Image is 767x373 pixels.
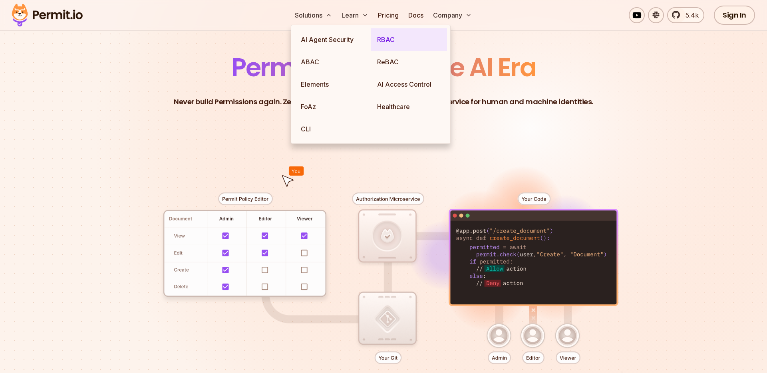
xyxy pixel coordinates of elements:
[371,51,447,73] a: ReBAC
[294,95,371,118] a: FoAz
[371,95,447,118] a: Healthcare
[405,7,427,23] a: Docs
[294,28,371,51] a: AI Agent Security
[174,96,593,107] p: Never build Permissions again. Zero-latency fine-grained authorization as a service for human and...
[338,7,372,23] button: Learn
[371,28,447,51] a: RBAC
[667,7,704,23] a: 5.4k
[371,73,447,95] a: AI Access Control
[292,7,335,23] button: Solutions
[231,50,536,85] span: Permissions for The AI Era
[294,118,371,140] a: CLI
[714,6,755,25] a: Sign In
[8,2,86,29] img: Permit logo
[375,7,402,23] a: Pricing
[294,73,371,95] a: Elements
[430,7,475,23] button: Company
[681,10,699,20] span: 5.4k
[294,51,371,73] a: ABAC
